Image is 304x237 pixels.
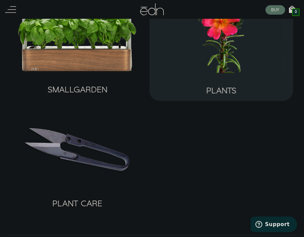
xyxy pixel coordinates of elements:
h2: PLANT CARE [52,199,102,208]
a: PLANT CARE [11,186,144,214]
iframe: Opens a widget where you can find more information [251,217,297,234]
a: SMALLGARDEN [17,72,137,100]
span: 0 [295,10,297,14]
button: BUY [265,5,285,15]
h2: SMALLGARDEN [48,86,107,94]
a: PLANTS [155,73,288,101]
h2: PLANTS [206,87,236,95]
